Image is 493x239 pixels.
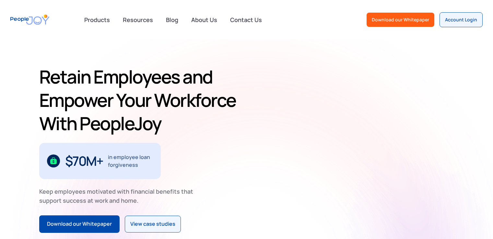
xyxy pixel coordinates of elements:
div: Download our Whitepaper [372,17,429,23]
div: Download our Whitepaper [47,220,112,228]
div: Account Login [445,17,477,23]
a: Blog [162,13,182,27]
a: About Us [187,13,221,27]
a: home [10,10,49,29]
a: Resources [119,13,157,27]
div: in employee loan forgiveness [108,153,153,169]
div: View case studies [130,220,175,228]
a: Contact Us [226,13,266,27]
div: Keep employees motivated with financial benefits that support success at work and home. [39,187,199,205]
h1: Retain Employees and Empower Your Workforce With PeopleJoy [39,65,244,135]
a: Account Login [440,12,483,27]
a: View case studies [125,216,181,233]
div: $70M+ [65,156,103,166]
a: Download our Whitepaper [367,13,434,27]
div: 1 / 3 [39,143,161,179]
a: Download our Whitepaper [39,215,120,233]
div: Products [80,13,114,26]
